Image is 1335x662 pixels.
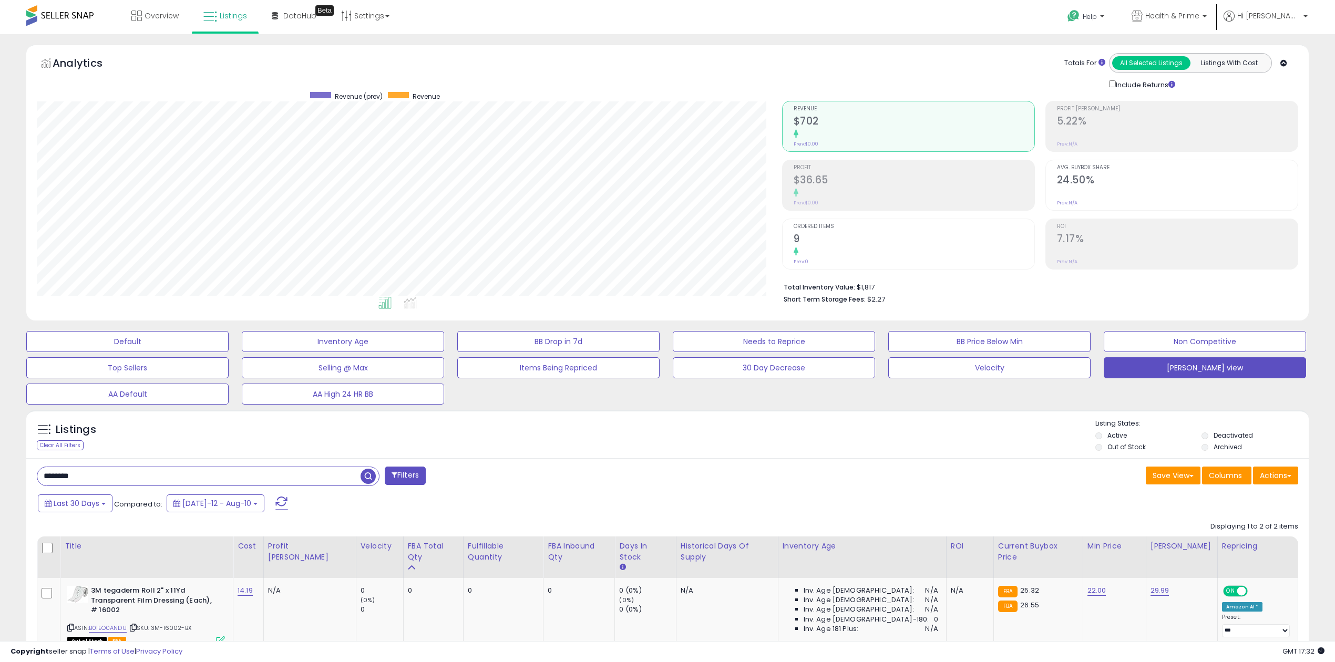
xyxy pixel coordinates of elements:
[91,586,219,618] b: 3M tegaderm Roll 2" x 11Yd Transparent Film Dressing (Each), # 16002
[26,331,229,352] button: Default
[794,165,1034,171] span: Profit
[1146,467,1200,484] button: Save View
[1151,541,1213,552] div: [PERSON_NAME]
[385,467,426,485] button: Filters
[167,494,264,512] button: [DATE]-12 - Aug-10
[1253,467,1298,484] button: Actions
[182,498,251,509] span: [DATE]-12 - Aug-10
[56,422,96,437] h5: Listings
[361,605,403,614] div: 0
[238,585,253,596] a: 14.19
[268,586,348,595] div: N/A
[1057,106,1298,112] span: Profit [PERSON_NAME]
[1214,431,1253,440] label: Deactivated
[1095,419,1309,429] p: Listing States:
[1064,58,1105,68] div: Totals For
[1214,442,1242,451] label: Archived
[804,624,859,634] span: Inv. Age 181 Plus:
[90,646,135,656] a: Terms of Use
[1104,331,1306,352] button: Non Competitive
[784,280,1291,293] li: $1,817
[925,586,938,595] span: N/A
[1020,600,1039,610] span: 26.55
[925,624,938,634] span: N/A
[619,596,634,604] small: (0%)
[1210,522,1298,532] div: Displaying 1 to 2 of 2 items
[1057,115,1298,129] h2: 5.22%
[1087,585,1106,596] a: 22.00
[783,541,942,552] div: Inventory Age
[951,541,989,552] div: ROI
[925,605,938,614] span: N/A
[794,258,808,265] small: Prev: 0
[11,646,49,656] strong: Copyright
[413,92,440,101] span: Revenue
[1057,200,1077,206] small: Prev: N/A
[67,637,107,646] span: All listings that are currently out of stock and unavailable for purchase on Amazon
[220,11,247,21] span: Listings
[619,563,625,572] small: Days In Stock.
[1087,541,1142,552] div: Min Price
[242,384,444,405] button: AA High 24 HR BB
[26,384,229,405] button: AA Default
[548,586,607,595] div: 0
[1057,258,1077,265] small: Prev: N/A
[145,11,179,21] span: Overview
[867,294,885,304] span: $2.27
[1067,9,1080,23] i: Get Help
[54,498,99,509] span: Last 30 Days
[1224,11,1308,34] a: Hi [PERSON_NAME]
[619,541,672,563] div: Days In Stock
[673,331,875,352] button: Needs to Reprice
[1246,587,1263,596] span: OFF
[951,586,985,595] div: N/A
[38,494,112,512] button: Last 30 Days
[1107,442,1146,451] label: Out of Stock
[1057,141,1077,147] small: Prev: N/A
[794,200,818,206] small: Prev: $0.00
[128,624,191,632] span: | SKU: 3M-16002-BX
[925,595,938,605] span: N/A
[673,357,875,378] button: 30 Day Decrease
[65,541,229,552] div: Title
[283,11,316,21] span: DataHub
[888,357,1091,378] button: Velocity
[998,541,1079,563] div: Current Buybox Price
[408,541,459,563] div: FBA Total Qty
[108,637,126,646] span: FBA
[794,141,818,147] small: Prev: $0.00
[53,56,123,73] h5: Analytics
[1209,470,1242,481] span: Columns
[268,541,352,563] div: Profit [PERSON_NAME]
[888,331,1091,352] button: BB Price Below Min
[1057,224,1298,230] span: ROI
[1151,585,1169,596] a: 29.99
[934,615,938,624] span: 0
[548,541,610,563] div: FBA inbound Qty
[1202,467,1251,484] button: Columns
[457,331,660,352] button: BB Drop in 7d
[468,586,535,595] div: 0
[1224,587,1237,596] span: ON
[1059,2,1115,34] a: Help
[681,541,774,563] div: Historical Days Of Supply
[1057,174,1298,188] h2: 24.50%
[37,440,84,450] div: Clear All Filters
[998,601,1018,612] small: FBA
[335,92,383,101] span: Revenue (prev)
[1237,11,1300,21] span: Hi [PERSON_NAME]
[238,541,259,552] div: Cost
[1222,602,1263,612] div: Amazon AI *
[468,541,539,563] div: Fulfillable Quantity
[804,586,915,595] span: Inv. Age [DEMOGRAPHIC_DATA]:
[242,331,444,352] button: Inventory Age
[681,586,770,595] div: N/A
[804,605,915,614] span: Inv. Age [DEMOGRAPHIC_DATA]:
[1057,233,1298,247] h2: 7.17%
[1222,541,1293,552] div: Repricing
[784,283,855,292] b: Total Inventory Value:
[804,595,915,605] span: Inv. Age [DEMOGRAPHIC_DATA]:
[1020,585,1039,595] span: 25.32
[1112,56,1190,70] button: All Selected Listings
[1107,431,1127,440] label: Active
